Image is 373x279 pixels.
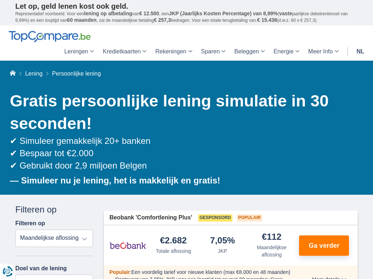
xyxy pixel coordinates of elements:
[110,269,130,275] span: Populair
[309,242,339,249] span: Ga verder
[10,90,358,135] h1: Gratis persoonlijke lening simulatie in 30 seconden!
[84,11,132,16] span: lening op afbetaling
[9,31,91,43] img: TopCompare
[10,70,16,77] a: Home
[151,43,196,61] a: Rekeningen
[218,247,227,255] div: JKP
[160,236,186,246] div: €2.682
[352,43,369,61] a: nl
[98,43,151,61] a: Kredietkaarten
[197,43,230,61] a: Sparen
[110,236,146,255] img: product.pl.alt Beobank
[104,268,302,276] div: :
[67,17,97,23] span: 60 maanden
[250,244,293,258] div: Maandelijkse aflossing
[60,43,98,61] a: Leningen
[237,214,262,222] span: Populair
[110,214,192,222] span: Beobank 'Comfortlening Plus'
[304,43,343,61] a: Meer Info
[15,265,67,272] label: Doel van de lening
[10,175,220,185] b: — Simuleer nu je lening, het is makkelijk en gratis!
[262,232,281,242] div: €112
[139,11,159,16] span: € 12.500
[10,135,358,172] div: ✔ Simuleer gemakkelijk 20+ banken ✔ Bespaar tot €2.000 ✔ Gebruikt door 2,9 miljoen Belgen
[15,11,358,24] p: Representatief voorbeeld: Voor een van , een ( jaarlijkse debetrentevoet van 8,99%) en een loopti...
[156,247,191,255] div: Totale aflossing
[279,11,292,16] span: vaste
[230,43,269,61] a: Beleggen
[15,203,93,216] div: Filteren op
[269,43,304,61] a: Energie
[52,70,101,77] span: Persoonlijke lening
[299,235,349,256] button: Ga verder
[15,2,358,11] p: Let op, geld lenen kost ook geld.
[25,70,43,77] a: Lening
[257,17,277,23] span: € 15.438
[198,214,232,222] span: Gesponsord
[154,17,171,23] span: € 257,3
[210,236,235,246] div: 7,05%
[15,220,45,227] label: Filteren op
[169,11,278,16] span: JKP (Jaarlijks Kosten Percentage) van 8,99%
[131,269,290,275] span: Een voordelig tarief voor nieuwe klanten (max €8.000 en 48 maanden)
